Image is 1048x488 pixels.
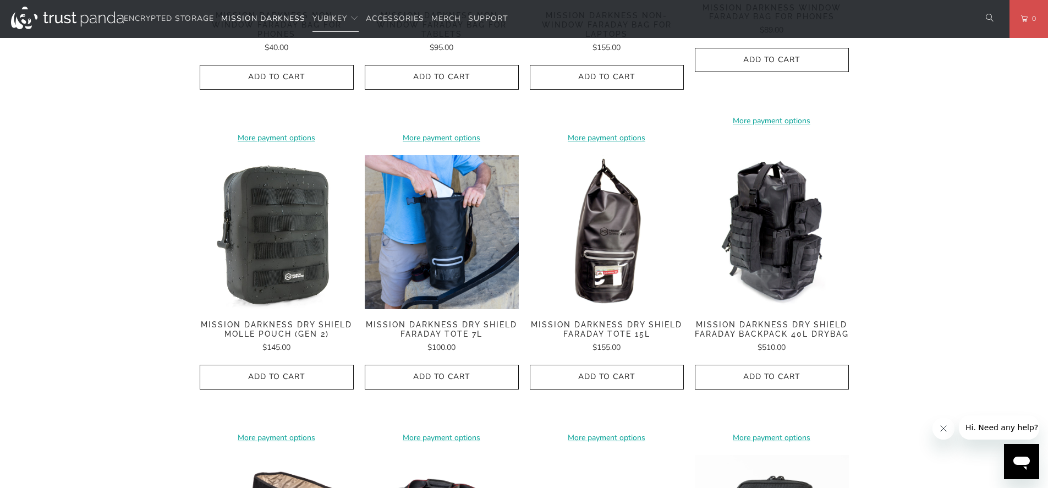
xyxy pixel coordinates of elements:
[211,372,342,382] span: Add to Cart
[592,342,621,353] span: $155.00
[541,73,672,82] span: Add to Cart
[366,13,424,24] span: Accessories
[932,418,954,440] iframe: Close message
[124,13,214,24] span: Encrypted Storage
[366,6,424,32] a: Accessories
[200,320,354,339] span: Mission Darkness Dry Shield MOLLE Pouch (Gen 2)
[312,13,347,24] span: YubiKey
[530,432,684,444] a: More payment options
[312,6,359,32] summary: YubiKey
[427,342,456,353] span: $100.00
[200,155,354,309] img: Mission Darkness Dry Shield MOLLE Pouch (Gen 2) - Trust Panda
[200,155,354,309] a: Mission Darkness Dry Shield MOLLE Pouch (Gen 2) - Trust Panda Mission Darkness Dry Shield MOLLE P...
[365,365,519,390] button: Add to Cart
[530,365,684,390] button: Add to Cart
[530,132,684,144] a: More payment options
[530,320,684,339] span: Mission Darkness Dry Shield Faraday Tote 15L
[124,6,508,32] nav: Translation missing: en.navigation.header.main_nav
[365,65,519,90] button: Add to Cart
[200,365,354,390] button: Add to Cart
[695,155,849,309] a: Mission Darkness Dry Shield Faraday Backpack 40L Drybag Mission Darkness Dry Shield Faraday Backp...
[124,6,214,32] a: Encrypted Storage
[541,372,672,382] span: Add to Cart
[365,320,519,354] a: Mission Darkness Dry Shield Faraday Tote 7L $100.00
[365,155,519,309] a: Mission Darkness Dry Shield Faraday Tote 7L Mission Darkness Dry Shield Faraday Tote 7L
[695,320,849,354] a: Mission Darkness Dry Shield Faraday Backpack 40L Drybag $510.00
[1004,444,1039,479] iframe: Button to launch messaging window
[365,432,519,444] a: More payment options
[211,73,342,82] span: Add to Cart
[530,155,684,309] img: Mission Darkness Dry Shield Faraday Tote 15L
[200,432,354,444] a: More payment options
[11,7,124,29] img: Trust Panda Australia
[758,342,786,353] span: $510.00
[200,320,354,354] a: Mission Darkness Dry Shield MOLLE Pouch (Gen 2) $145.00
[1028,13,1036,25] span: 0
[695,320,849,339] span: Mission Darkness Dry Shield Faraday Backpack 40L Drybag
[695,432,849,444] a: More payment options
[376,73,507,82] span: Add to Cart
[695,365,849,390] button: Add to Cart
[365,320,519,339] span: Mission Darkness Dry Shield Faraday Tote 7L
[706,372,837,382] span: Add to Cart
[365,132,519,144] a: More payment options
[695,155,849,309] img: Mission Darkness Dry Shield Faraday Backpack 40L Drybag
[200,132,354,144] a: More payment options
[431,6,461,32] a: Merch
[365,155,519,309] img: Mission Darkness Dry Shield Faraday Tote 7L
[530,320,684,354] a: Mission Darkness Dry Shield Faraday Tote 15L $155.00
[431,13,461,24] span: Merch
[262,342,290,353] span: $145.00
[695,115,849,127] a: More payment options
[468,13,508,24] span: Support
[468,6,508,32] a: Support
[376,372,507,382] span: Add to Cart
[221,13,305,24] span: Mission Darkness
[530,155,684,309] a: Mission Darkness Dry Shield Faraday Tote 15L Mission Darkness Dry Shield Faraday Tote 15L
[530,65,684,90] button: Add to Cart
[200,65,354,90] button: Add to Cart
[959,415,1039,440] iframe: Message from company
[221,6,305,32] a: Mission Darkness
